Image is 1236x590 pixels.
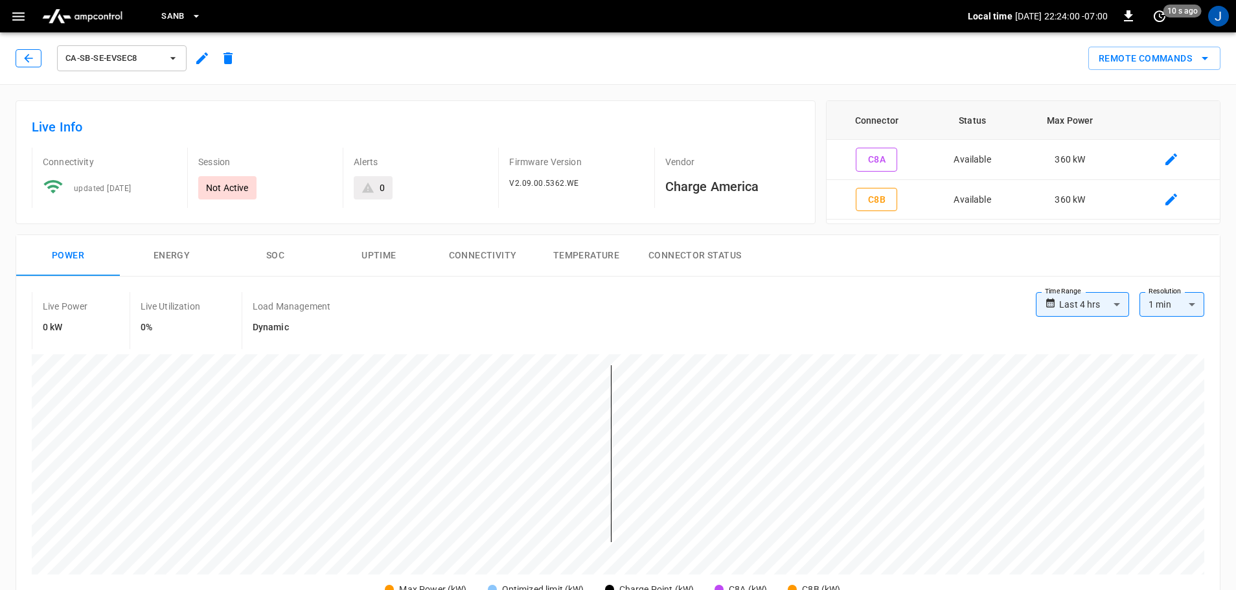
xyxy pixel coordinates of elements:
[198,155,332,168] p: Session
[223,235,327,277] button: SOC
[827,101,1220,220] table: connector table
[141,300,200,313] p: Live Utilization
[161,9,185,24] span: SanB
[665,155,799,168] p: Vendor
[1149,286,1181,297] label: Resolution
[327,235,431,277] button: Uptime
[1018,101,1123,140] th: Max Power
[74,184,132,193] span: updated [DATE]
[1163,5,1202,17] span: 10 s ago
[1018,140,1123,180] td: 360 kW
[927,140,1018,180] td: Available
[1088,47,1220,71] div: remote commands options
[16,235,120,277] button: Power
[1088,47,1220,71] button: Remote Commands
[253,300,330,313] p: Load Management
[927,101,1018,140] th: Status
[57,45,187,71] button: ca-sb-se-evseC8
[65,51,161,66] span: ca-sb-se-evseC8
[1139,292,1204,317] div: 1 min
[43,300,88,313] p: Live Power
[253,321,330,335] h6: Dynamic
[638,235,751,277] button: Connector Status
[827,101,927,140] th: Connector
[1208,6,1229,27] div: profile-icon
[1059,292,1129,317] div: Last 4 hrs
[856,148,897,172] button: C8A
[431,235,534,277] button: Connectivity
[206,181,249,194] p: Not Active
[43,321,88,335] h6: 0 kW
[1149,6,1170,27] button: set refresh interval
[509,179,578,188] span: V2.09.00.5362.WE
[43,155,177,168] p: Connectivity
[354,155,488,168] p: Alerts
[380,181,385,194] div: 0
[1018,180,1123,220] td: 360 kW
[37,4,128,28] img: ampcontrol.io logo
[1015,10,1108,23] p: [DATE] 22:24:00 -07:00
[120,235,223,277] button: Energy
[32,117,799,137] h6: Live Info
[968,10,1013,23] p: Local time
[927,180,1018,220] td: Available
[156,4,207,29] button: SanB
[534,235,638,277] button: Temperature
[856,188,897,212] button: C8B
[665,176,799,197] h6: Charge America
[509,155,643,168] p: Firmware Version
[141,321,200,335] h6: 0%
[1045,286,1081,297] label: Time Range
